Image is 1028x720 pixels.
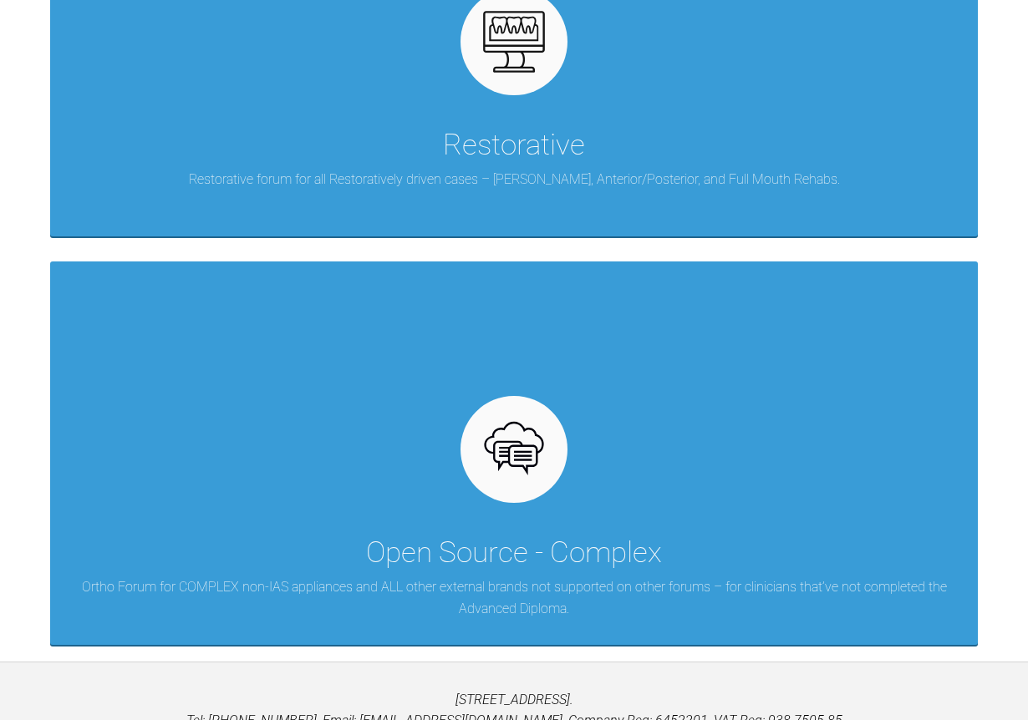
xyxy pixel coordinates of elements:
[75,576,953,619] p: Ortho Forum for COMPLEX non-IAS appliances and ALL other external brands not supported on other f...
[443,122,585,169] div: Restorative
[482,10,547,74] img: restorative.65e8f6b6.svg
[366,530,662,576] div: Open Source - Complex
[189,169,840,190] p: Restorative forum for all Restoratively driven cases – [PERSON_NAME], Anterior/Posterior, and Ful...
[50,261,978,644] a: Open Source - ComplexOrtho Forum for COMPLEX non-IAS appliances and ALL other external brands not...
[482,418,547,482] img: opensource.6e495855.svg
